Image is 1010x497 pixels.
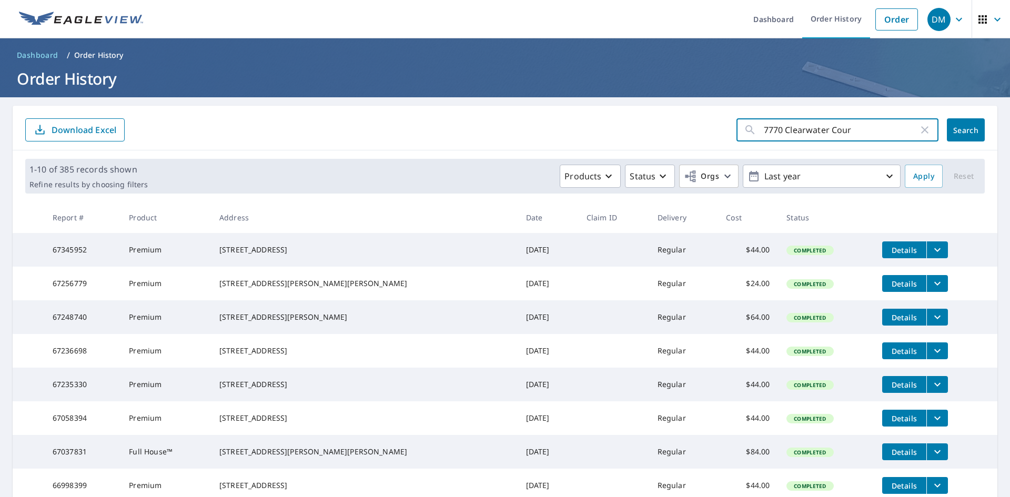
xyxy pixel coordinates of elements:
td: Premium [120,267,211,300]
nav: breadcrumb [13,47,997,64]
span: Orgs [684,170,719,183]
td: 67248740 [44,300,120,334]
span: Completed [787,449,832,456]
td: $44.00 [718,368,778,401]
td: [DATE] [518,267,578,300]
div: [STREET_ADDRESS] [219,245,509,255]
td: 67236698 [44,334,120,368]
td: [DATE] [518,435,578,469]
td: Regular [649,368,718,401]
td: Premium [120,334,211,368]
button: Search [947,118,985,141]
td: Regular [649,267,718,300]
button: Products [560,165,621,188]
span: Completed [787,314,832,321]
span: Details [888,380,920,390]
td: Regular [649,233,718,267]
button: filesDropdownBtn-67058394 [926,410,948,427]
button: detailsBtn-67037831 [882,443,926,460]
th: Report # [44,202,120,233]
li: / [67,49,70,62]
th: Cost [718,202,778,233]
th: Status [778,202,874,233]
td: Premium [120,233,211,267]
div: [STREET_ADDRESS][PERSON_NAME][PERSON_NAME] [219,278,509,289]
td: 67037831 [44,435,120,469]
td: $44.00 [718,334,778,368]
td: 67345952 [44,233,120,267]
button: detailsBtn-67345952 [882,241,926,258]
td: $44.00 [718,401,778,435]
div: [STREET_ADDRESS] [219,413,509,423]
input: Address, Report #, Claim ID, etc. [764,115,918,145]
span: Details [888,279,920,289]
span: Completed [787,348,832,355]
td: Premium [120,368,211,401]
td: Regular [649,401,718,435]
button: detailsBtn-67058394 [882,410,926,427]
div: [STREET_ADDRESS] [219,346,509,356]
td: Full House™ [120,435,211,469]
span: Completed [787,482,832,490]
button: detailsBtn-67235330 [882,376,926,393]
p: 1-10 of 385 records shown [29,163,148,176]
p: Products [564,170,601,182]
td: [DATE] [518,300,578,334]
button: Orgs [679,165,739,188]
p: Refine results by choosing filters [29,180,148,189]
img: EV Logo [19,12,143,27]
td: [DATE] [518,401,578,435]
span: Details [888,447,920,457]
button: filesDropdownBtn-67235330 [926,376,948,393]
div: DM [927,8,951,31]
td: Premium [120,401,211,435]
div: [STREET_ADDRESS][PERSON_NAME] [219,312,509,322]
td: [DATE] [518,233,578,267]
span: Search [955,125,976,135]
span: Completed [787,415,832,422]
button: detailsBtn-67248740 [882,309,926,326]
td: [DATE] [518,334,578,368]
p: Status [630,170,655,182]
th: Product [120,202,211,233]
p: Download Excel [52,124,116,136]
td: [DATE] [518,368,578,401]
button: Apply [905,165,943,188]
button: filesDropdownBtn-66998399 [926,477,948,494]
span: Details [888,481,920,491]
td: 67058394 [44,401,120,435]
a: Dashboard [13,47,63,64]
td: Premium [120,300,211,334]
th: Delivery [649,202,718,233]
span: Details [888,312,920,322]
span: Details [888,413,920,423]
td: Regular [649,300,718,334]
td: Regular [649,334,718,368]
a: Order [875,8,918,31]
button: Last year [743,165,901,188]
button: filesDropdownBtn-67345952 [926,241,948,258]
span: Details [888,346,920,356]
button: Status [625,165,675,188]
span: Completed [787,247,832,254]
button: detailsBtn-67236698 [882,342,926,359]
div: [STREET_ADDRESS][PERSON_NAME][PERSON_NAME] [219,447,509,457]
div: [STREET_ADDRESS] [219,480,509,491]
th: Address [211,202,518,233]
h1: Order History [13,68,997,89]
span: Dashboard [17,50,58,60]
p: Last year [760,167,883,186]
button: filesDropdownBtn-67256779 [926,275,948,292]
button: Download Excel [25,118,125,141]
td: $64.00 [718,300,778,334]
button: filesDropdownBtn-67037831 [926,443,948,460]
button: filesDropdownBtn-67236698 [926,342,948,359]
p: Order History [74,50,124,60]
button: filesDropdownBtn-67248740 [926,309,948,326]
td: 67256779 [44,267,120,300]
td: 67235330 [44,368,120,401]
button: detailsBtn-66998399 [882,477,926,494]
td: $24.00 [718,267,778,300]
td: Regular [649,435,718,469]
button: detailsBtn-67256779 [882,275,926,292]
